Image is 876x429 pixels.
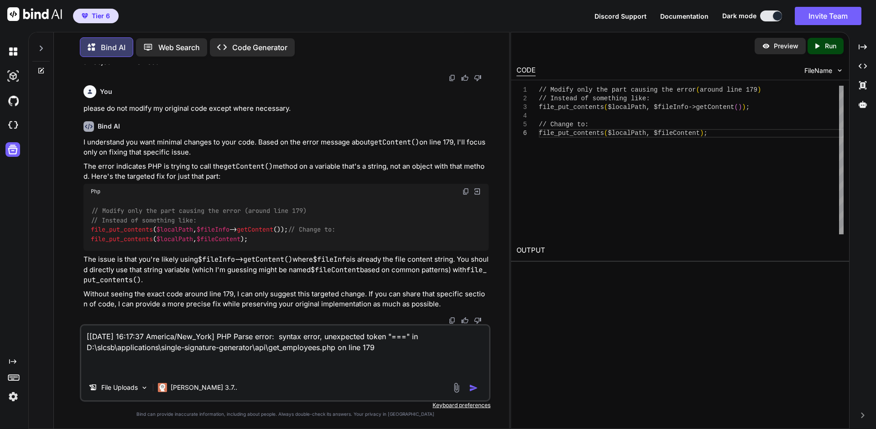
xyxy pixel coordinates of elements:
p: Preview [774,41,798,51]
img: copy [448,317,456,324]
span: ( [734,103,738,111]
span: ; [746,103,749,111]
img: Open in Browser [473,187,481,196]
button: Discord Support [594,11,647,21]
span: ( [604,129,607,137]
div: 5 [516,120,527,129]
span: // Change to: [288,226,335,234]
span: file_put_contents [539,129,604,137]
span: $fileContent [197,235,240,243]
h6: Bind AI [98,122,120,131]
img: settings [5,389,21,404]
span: // Instead of something like: [91,216,197,224]
span: ) [742,103,746,111]
img: copy [462,188,469,195]
span: ; [704,129,707,137]
button: Invite Team [795,7,861,25]
p: I understand you want minimal changes to your code. Based on the error message about on line 179,... [83,137,489,158]
span: $fileInfo [197,226,229,234]
p: Without seeing the exact code around line 179, I can only suggest this targeted change. If you ca... [83,289,489,310]
span: ( [696,86,699,93]
span: // Modify only the part causing the error (around line 179) [91,207,307,215]
img: githubDark [5,93,21,109]
span: $localPath [156,226,193,234]
p: The issue is that you're likely using where is already the file content string. You should direct... [83,254,489,285]
p: [PERSON_NAME] 3.7.. [171,383,237,392]
h6: You [100,87,112,96]
img: icon [469,383,478,393]
span: $localPath [156,235,193,243]
img: dislike [474,74,481,82]
code: getContent() [370,138,419,147]
div: 2 [516,94,527,103]
span: $localPath, $fileContent [608,129,700,137]
p: please do not modify my original code except where necessary. [83,103,489,114]
span: // Modify only the part causing the error [539,86,696,93]
img: cloudideIcon [5,118,21,133]
img: darkChat [5,44,21,59]
img: like [461,74,469,82]
code: $fileContent [311,265,360,274]
span: Dark mode [722,11,756,21]
img: chevron down [836,67,844,74]
span: ( [604,103,607,111]
p: Code Generator [232,42,287,53]
p: Web Search [158,42,200,53]
img: darkAi-studio [5,68,21,84]
code: $fileInfo [313,255,350,264]
button: premiumTier 6 [73,9,119,23]
h2: OUTPUT [511,240,849,261]
img: premium [82,13,88,19]
span: ) [738,103,742,111]
span: file_put_contents [91,226,153,234]
img: preview [762,42,770,50]
div: 3 [516,103,527,112]
div: CODE [516,65,536,76]
span: // Instead of something like: [539,95,650,102]
div: 4 [516,112,527,120]
img: Pick Models [141,384,148,392]
span: file_put_contents [91,235,153,243]
p: The error indicates PHP is trying to call the method on a variable that's a string, not an object... [83,161,489,182]
p: Run [825,41,836,51]
span: Tier 6 [92,11,110,21]
span: file_put_contents [539,103,604,111]
div: 1 [516,86,527,94]
p: Bind can provide inaccurate information, including about people. Always double-check its answers.... [80,411,490,418]
code: file_put_contents() [83,265,487,285]
span: FileName [804,66,832,75]
button: Documentation [660,11,709,21]
span: ) [757,86,761,93]
span: getContent [237,226,273,234]
textarea: [[DATE] 16:17:37 America/New_York] PHP Parse error: syntax error, unexpected token "===" in D:\sl... [81,326,489,375]
img: dislike [474,317,481,324]
img: like [461,317,469,324]
code: $fileInfo->getContent() [198,255,292,264]
span: // Change to: [539,121,589,128]
p: File Uploads [101,383,138,392]
img: Claude 3.7 Sonnet (Anthropic) [158,383,167,392]
code: ( , -> ()); ( , ); [91,206,335,243]
p: Keyboard preferences [80,402,490,409]
div: 6 [516,129,527,138]
code: getContent() [224,162,273,171]
span: ) [700,129,704,137]
img: Bind AI [7,7,62,21]
p: Bind AI [101,42,125,53]
span: Php [91,188,100,195]
span: Discord Support [594,12,647,20]
img: attachment [451,382,462,393]
span: around line 179 [700,86,757,93]
span: Documentation [660,12,709,20]
img: copy [448,74,456,82]
span: $localPath, $fileInfo->getContent [608,103,734,111]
